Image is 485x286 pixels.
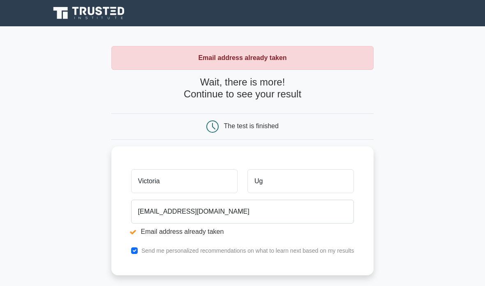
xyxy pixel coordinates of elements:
label: Send me personalized recommendations on what to learn next based on my results [141,247,354,254]
strong: Email address already taken [198,54,286,61]
h4: Wait, there is more! Continue to see your result [111,76,374,100]
div: The test is finished [224,122,279,129]
input: First name [131,169,238,193]
li: Email address already taken [131,227,354,237]
input: Email [131,200,354,224]
input: Last name [247,169,354,193]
